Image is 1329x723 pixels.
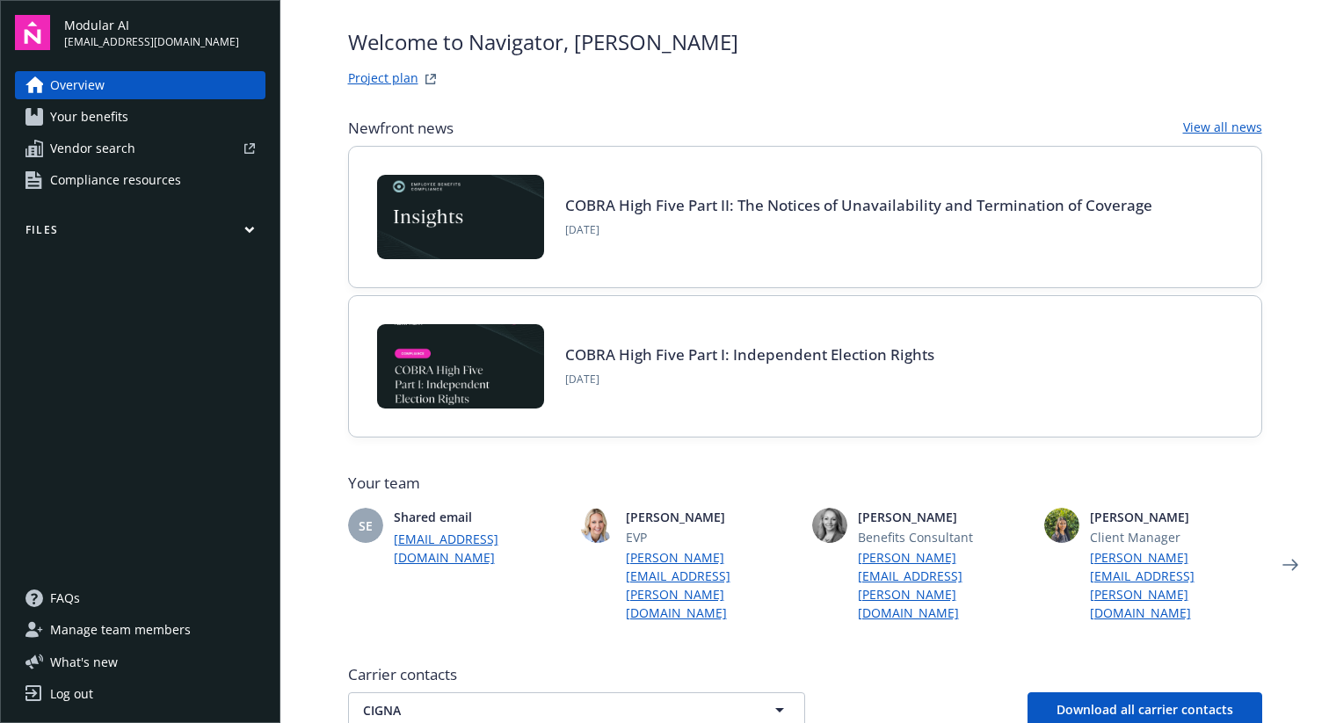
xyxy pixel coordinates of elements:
a: [PERSON_NAME][EMAIL_ADDRESS][PERSON_NAME][DOMAIN_NAME] [626,548,798,622]
span: CIGNA [363,701,729,719]
div: Log out [50,680,93,708]
a: [PERSON_NAME][EMAIL_ADDRESS][PERSON_NAME][DOMAIN_NAME] [1090,548,1262,622]
a: Project plan [348,69,418,90]
span: Carrier contacts [348,664,1262,685]
a: [EMAIL_ADDRESS][DOMAIN_NAME] [394,530,566,567]
a: Compliance resources [15,166,265,194]
span: Manage team members [50,616,191,644]
span: Download all carrier contacts [1057,701,1233,718]
a: Next [1276,551,1304,579]
a: Your benefits [15,103,265,131]
span: Your benefits [50,103,128,131]
a: Manage team members [15,616,265,644]
button: What's new [15,653,146,671]
span: Welcome to Navigator , [PERSON_NAME] [348,26,738,58]
span: Newfront news [348,118,454,139]
img: Card Image - EB Compliance Insights.png [377,175,544,259]
img: photo [580,508,615,543]
a: [PERSON_NAME][EMAIL_ADDRESS][PERSON_NAME][DOMAIN_NAME] [858,548,1030,622]
img: BLOG-Card Image - Compliance - COBRA High Five Pt 1 07-18-25.jpg [377,324,544,408]
span: [EMAIL_ADDRESS][DOMAIN_NAME] [64,34,239,50]
span: Compliance resources [50,166,181,194]
span: Client Manager [1090,528,1262,546]
span: SE [359,517,373,535]
span: [PERSON_NAME] [858,508,1030,526]
span: Overview [50,71,105,99]
a: COBRA High Five Part I: Independent Election Rights [565,344,934,365]
a: Overview [15,71,265,99]
span: Your team [348,473,1262,494]
a: View all news [1183,118,1262,139]
img: photo [812,508,847,543]
a: COBRA High Five Part II: The Notices of Unavailability and Termination of Coverage [565,195,1152,215]
a: projectPlanWebsite [420,69,441,90]
span: [PERSON_NAME] [626,508,798,526]
span: [DATE] [565,372,934,387]
span: Benefits Consultant [858,528,1030,546]
span: [DATE] [565,222,1152,238]
span: FAQs [50,584,80,612]
span: [PERSON_NAME] [1090,508,1262,526]
span: Vendor search [50,134,135,163]
img: navigator-logo.svg [15,15,50,50]
span: What ' s new [50,653,118,671]
span: EVP [626,528,798,546]
button: Files [15,222,265,244]
a: Vendor search [15,134,265,163]
button: Modular AI[EMAIL_ADDRESS][DOMAIN_NAME] [64,15,265,50]
img: photo [1044,508,1079,543]
span: Shared email [394,508,566,526]
a: FAQs [15,584,265,612]
span: Modular AI [64,16,239,34]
